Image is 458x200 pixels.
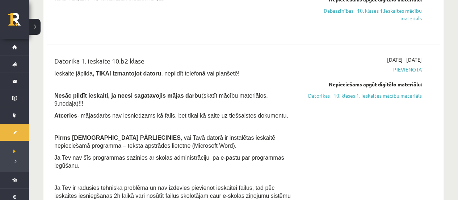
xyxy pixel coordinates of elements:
[54,113,77,119] b: Atceries
[8,13,29,31] a: Rīgas 1. Tālmācības vidusskola
[54,93,268,107] span: (skatīt mācību materiālos, 9.nodaļa)!!!
[307,7,422,22] a: Dabaszinības - 10. klases 1.ieskaites mācību materiāls
[307,92,422,99] a: Datorikas - 10. klases 1. ieskaites mācību materiāls
[54,56,296,69] div: Datorika 1. ieskaite 10.b2 klase
[307,66,422,73] span: Pievienota
[54,93,201,99] span: Nesāc pildīt ieskaiti, ja neesi sagatavojis mājas darbu
[93,70,161,77] b: , TIKAI izmantojot datoru
[307,81,422,88] div: Nepieciešams apgūt digitālo materiālu:
[54,135,275,149] span: , vai Tavā datorā ir instalētas ieskaitē nepieciešamā programma – teksta apstrādes lietotne (Micr...
[54,135,181,141] span: Pirms [DEMOGRAPHIC_DATA] PĀRLIECINIES
[54,155,284,169] span: Ja Tev nav šīs programmas sazinies ar skolas administrāciju pa e-pastu par programmas iegūšanu.
[387,56,422,64] span: [DATE] - [DATE]
[54,113,288,119] span: - mājasdarbs nav iesniedzams kā fails, bet tikai kā saite uz tiešsaistes dokumentu.
[54,70,239,77] span: Ieskaite jāpilda , nepildīt telefonā vai planšetē!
